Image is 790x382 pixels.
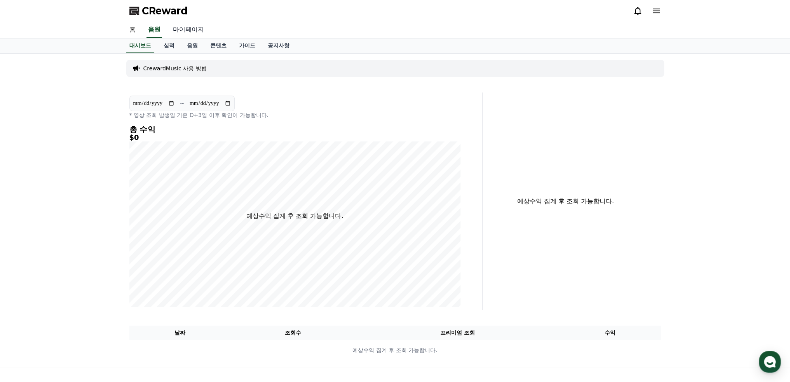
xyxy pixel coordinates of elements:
[246,211,343,221] p: 예상수익 집계 후 조회 가능합니다.
[71,258,80,265] span: 대화
[142,5,188,17] span: CReward
[230,326,355,340] th: 조회수
[489,197,642,206] p: 예상수익 집계 후 조회 가능합니다.
[130,346,661,354] p: 예상수익 집계 후 조회 가능합니다.
[233,38,262,53] a: 가이드
[24,258,29,264] span: 홈
[167,22,210,38] a: 마이페이지
[120,258,129,264] span: 설정
[129,326,231,340] th: 날짜
[123,22,142,38] a: 홈
[2,246,51,266] a: 홈
[129,134,460,141] h5: $0
[180,99,185,108] p: ~
[356,326,560,340] th: 프리미엄 조회
[181,38,204,53] a: 음원
[157,38,181,53] a: 실적
[146,22,162,38] a: 음원
[204,38,233,53] a: 콘텐츠
[143,65,207,72] a: CrewardMusic 사용 방법
[129,111,460,119] p: * 영상 조회 발생일 기준 D+3일 이후 확인이 가능합니다.
[126,38,154,53] a: 대시보드
[262,38,296,53] a: 공지사항
[129,5,188,17] a: CReward
[51,246,100,266] a: 대화
[560,326,661,340] th: 수익
[129,125,460,134] h4: 총 수익
[100,246,149,266] a: 설정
